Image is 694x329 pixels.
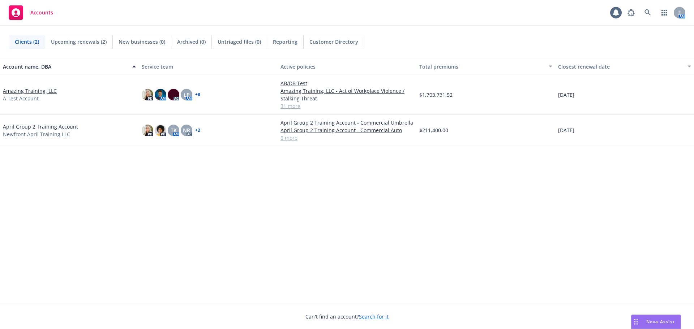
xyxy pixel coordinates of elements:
[218,38,261,46] span: Untriaged files (0)
[15,38,39,46] span: Clients (2)
[142,125,153,136] img: photo
[280,63,414,70] div: Active policies
[419,91,453,99] span: $1,703,731.52
[142,63,275,70] div: Service team
[280,87,414,102] a: Amazing Training, LLC - Act of Workplace Violence / Stalking Threat
[558,91,574,99] span: [DATE]
[273,38,297,46] span: Reporting
[139,58,278,75] button: Service team
[359,313,389,320] a: Search for it
[305,313,389,320] span: Can't find an account?
[3,87,57,95] a: Amazing Training, LLC
[119,38,165,46] span: New businesses (0)
[646,319,675,325] span: Nova Assist
[183,126,190,134] span: NR
[309,38,358,46] span: Customer Directory
[631,315,641,329] div: Drag to move
[555,58,694,75] button: Closest renewal date
[278,58,416,75] button: Active policies
[155,125,166,136] img: photo
[168,89,179,100] img: photo
[3,63,128,70] div: Account name, DBA
[641,5,655,20] a: Search
[558,63,683,70] div: Closest renewal date
[416,58,555,75] button: Total premiums
[558,126,574,134] span: [DATE]
[624,5,638,20] a: Report a Bug
[177,38,206,46] span: Archived (0)
[3,95,39,102] span: A Test Account
[195,128,200,133] a: + 2
[280,79,414,87] a: AB/DB Test
[155,89,166,100] img: photo
[51,38,107,46] span: Upcoming renewals (2)
[419,126,448,134] span: $211,400.00
[30,10,53,16] span: Accounts
[142,89,153,100] img: photo
[419,63,544,70] div: Total premiums
[631,315,681,329] button: Nova Assist
[3,130,70,138] span: Newfront April Training LLC
[184,91,190,99] span: LP
[171,126,177,134] span: TK
[280,126,414,134] a: April Group 2 Training Account - Commercial Auto
[280,102,414,110] a: 31 more
[195,92,200,97] a: + 8
[657,5,672,20] a: Switch app
[3,123,78,130] a: April Group 2 Training Account
[280,134,414,142] a: 6 more
[6,3,56,23] a: Accounts
[280,119,414,126] a: April Group 2 Training Account - Commercial Umbrella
